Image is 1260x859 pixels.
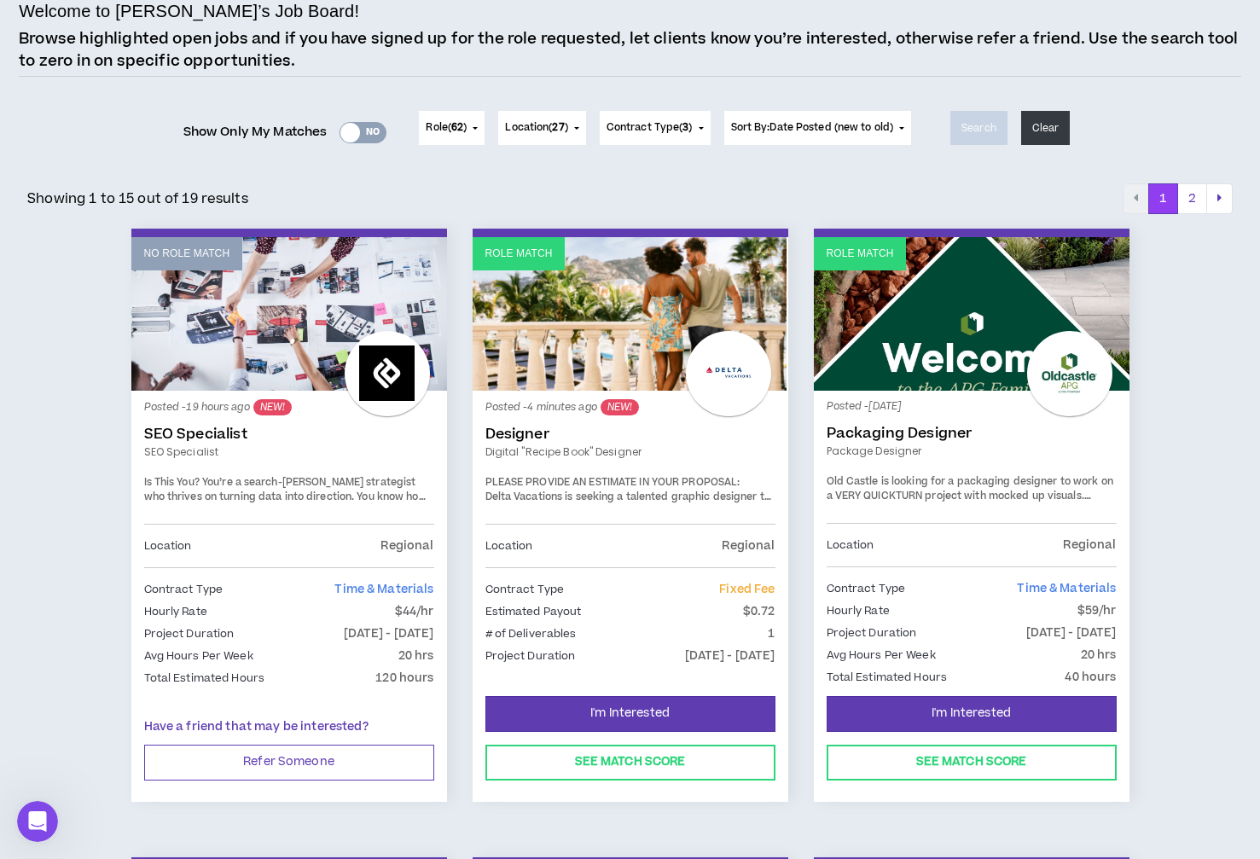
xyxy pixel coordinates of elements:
button: Clear [1021,111,1071,145]
button: Refer Someone [144,745,434,781]
button: I'm Interested [827,696,1117,732]
p: Showing 1 to 15 out of 19 results [27,189,248,209]
strong: PLEASE PROVIDE AN ESTIMATE IN YOUR PROPOSAL: [485,475,740,490]
p: Total Estimated Hours [827,668,948,687]
span: Time & Materials [1017,580,1116,597]
p: Avg Hours Per Week [827,646,936,665]
p: Regional [722,537,775,555]
p: 120 hours [375,669,433,688]
p: Browse highlighted open jobs and if you have signed up for the role requested, let clients know y... [19,28,1241,72]
p: Location [144,537,192,555]
p: $44/hr [395,602,434,621]
span: Sort By: Date Posted (new to old) [731,120,894,135]
p: 1 [768,624,775,643]
button: Location(27) [498,111,585,145]
p: [DATE] - [DATE] [344,624,434,643]
p: Estimated Payout [485,602,582,621]
span: Fixed Fee [719,581,775,598]
a: Role Match [473,237,788,391]
a: Role Match [814,237,1129,391]
span: I'm Interested [590,705,670,722]
span: Delta Vacations is seeking a talented graphic designer to suport a quick turn digital "Recipe Book." [485,490,771,519]
strong: Is This You? [144,475,200,490]
p: Regional [1063,536,1116,554]
a: SEO Specialist [144,426,434,443]
button: Role(62) [419,111,485,145]
a: SEO Specialist [144,444,434,460]
span: You’re a search-[PERSON_NAME] strategist who thrives on turning data into direction. You know how... [144,475,427,580]
p: Contract Type [144,580,224,599]
span: Contract Type ( ) [607,120,693,136]
p: [DATE] - [DATE] [1026,624,1117,642]
span: Show Only My Matches [183,119,328,145]
p: Contract Type [827,579,906,598]
button: Search [950,111,1007,145]
span: 3 [682,120,688,135]
p: $59/hr [1077,601,1117,620]
p: Regional [380,537,433,555]
p: 20 hrs [1081,646,1117,665]
p: No Role Match [144,246,230,262]
a: Package Designer [827,444,1117,459]
p: Have a friend that may be interested? [144,718,434,736]
nav: pagination [1123,183,1233,214]
button: Contract Type(3) [600,111,711,145]
a: Digital "Recipe Book" Designer [485,444,775,460]
button: Sort By:Date Posted (new to old) [724,111,912,145]
p: Total Estimated Hours [144,669,265,688]
p: Role Match [827,246,894,262]
p: Posted - [DATE] [827,399,1117,415]
p: # of Deliverables [485,624,577,643]
button: 2 [1177,183,1207,214]
span: Old Castle is looking for a packaging designer to work on a VERY QUICKTURN project with mocked up... [827,474,1113,504]
p: 40 hours [1065,668,1116,687]
p: Project Duration [827,624,917,642]
button: 1 [1148,183,1178,214]
p: Location [485,537,533,555]
p: Posted - 19 hours ago [144,399,434,415]
span: 27 [552,120,564,135]
p: Project Duration [485,647,576,665]
span: Location ( ) [505,120,567,136]
span: Time & Materials [334,581,433,598]
button: I'm Interested [485,696,775,732]
a: No Role Match [131,237,447,391]
a: Designer [485,426,775,443]
p: Location [827,536,874,554]
button: See Match Score [485,745,775,781]
iframe: Intercom live chat [17,801,58,842]
p: 20 hrs [398,647,434,665]
p: Role Match [485,246,553,262]
p: [DATE] - [DATE] [685,647,775,665]
span: I'm Interested [932,705,1011,722]
p: Hourly Rate [827,601,890,620]
p: Posted - 4 minutes ago [485,399,775,415]
a: Packaging Designer [827,425,1117,442]
span: 62 [451,120,463,135]
span: Role ( ) [426,120,467,136]
sup: NEW! [253,399,292,415]
p: Contract Type [485,580,565,599]
sup: NEW! [601,399,639,415]
p: Hourly Rate [144,602,207,621]
p: Project Duration [144,624,235,643]
p: Avg Hours Per Week [144,647,253,665]
button: See Match Score [827,745,1117,781]
p: $0.72 [743,602,775,621]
